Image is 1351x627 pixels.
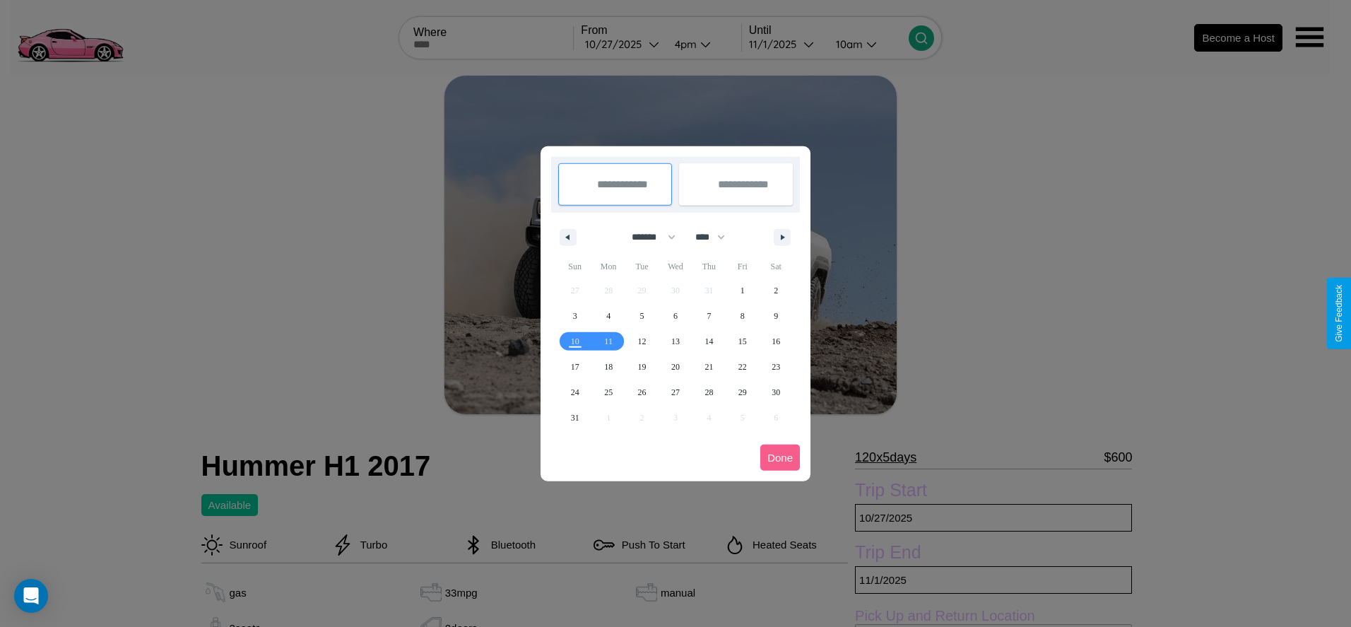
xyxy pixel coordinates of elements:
button: 25 [591,380,625,405]
button: 28 [692,380,726,405]
button: 27 [659,380,692,405]
span: 11 [604,329,613,354]
span: 23 [772,354,780,380]
button: 21 [692,354,726,380]
span: 19 [638,354,647,380]
span: Mon [591,255,625,278]
button: 7 [692,303,726,329]
span: 7 [707,303,711,329]
button: 9 [760,303,793,329]
span: 1 [741,278,745,303]
span: 17 [571,354,579,380]
button: 29 [726,380,759,405]
span: 22 [738,354,747,380]
button: 31 [558,405,591,430]
span: Wed [659,255,692,278]
span: 14 [704,329,713,354]
span: 13 [671,329,680,354]
span: 28 [704,380,713,405]
button: 1 [726,278,759,303]
span: 6 [673,303,678,329]
button: 3 [558,303,591,329]
button: 19 [625,354,659,380]
button: 24 [558,380,591,405]
button: 20 [659,354,692,380]
span: 8 [741,303,745,329]
span: 15 [738,329,747,354]
span: 26 [638,380,647,405]
button: 14 [692,329,726,354]
span: 24 [571,380,579,405]
span: 31 [571,405,579,430]
button: 17 [558,354,591,380]
span: Fri [726,255,759,278]
button: 16 [760,329,793,354]
span: 9 [774,303,778,329]
button: 6 [659,303,692,329]
span: 18 [604,354,613,380]
button: 11 [591,329,625,354]
span: Thu [692,255,726,278]
button: 26 [625,380,659,405]
button: 10 [558,329,591,354]
button: 5 [625,303,659,329]
button: 30 [760,380,793,405]
span: 5 [640,303,644,329]
button: 22 [726,354,759,380]
span: Sat [760,255,793,278]
button: 18 [591,354,625,380]
button: 2 [760,278,793,303]
button: 13 [659,329,692,354]
button: 23 [760,354,793,380]
button: 8 [726,303,759,329]
span: 10 [571,329,579,354]
span: 12 [638,329,647,354]
span: 4 [606,303,610,329]
div: Give Feedback [1334,285,1344,342]
span: 29 [738,380,747,405]
span: Tue [625,255,659,278]
span: 21 [704,354,713,380]
span: 25 [604,380,613,405]
div: Open Intercom Messenger [14,579,48,613]
span: 20 [671,354,680,380]
button: 15 [726,329,759,354]
span: 16 [772,329,780,354]
span: 2 [774,278,778,303]
span: 30 [772,380,780,405]
span: 27 [671,380,680,405]
button: 4 [591,303,625,329]
span: 3 [573,303,577,329]
span: Sun [558,255,591,278]
button: Done [760,445,800,471]
button: 12 [625,329,659,354]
